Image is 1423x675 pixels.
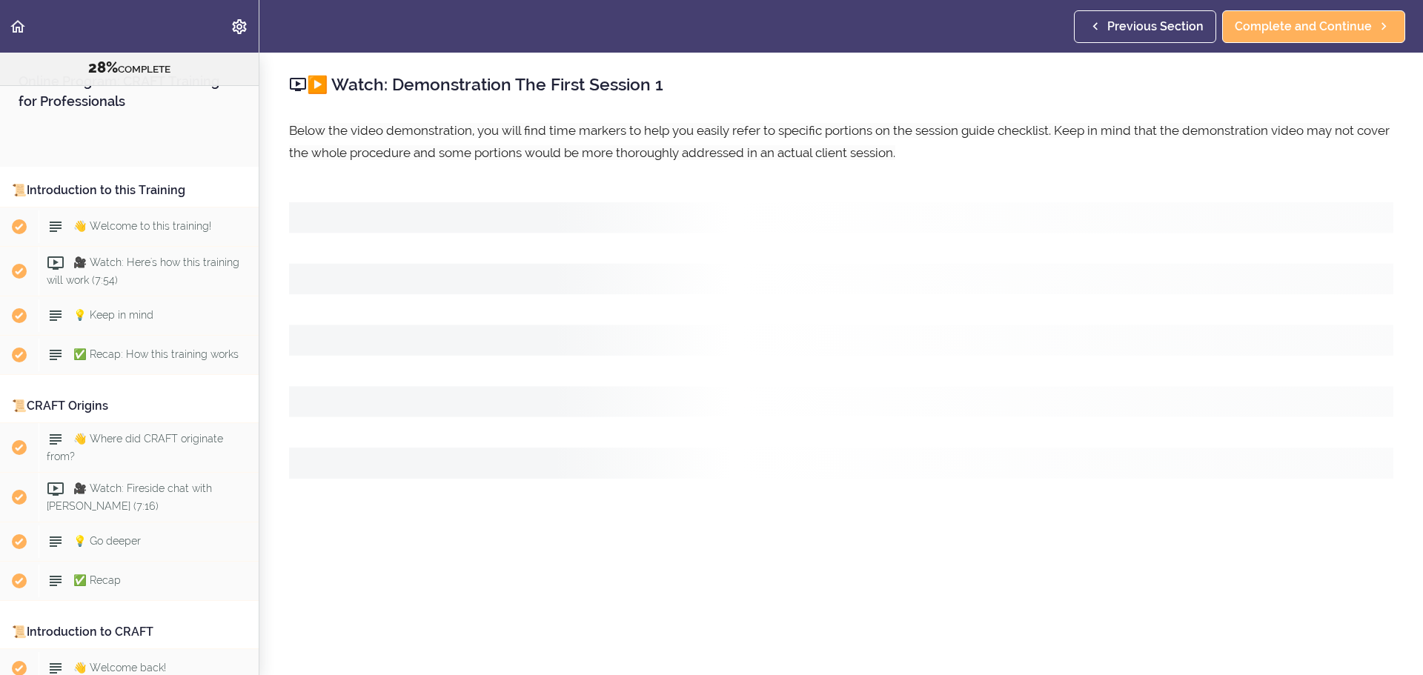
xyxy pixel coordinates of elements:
span: 👋 Welcome to this training! [73,220,211,232]
span: 👋 Welcome back! [73,662,166,674]
svg: Loading [289,202,1393,479]
span: Complete and Continue [1235,18,1372,36]
span: 💡 Keep in mind [73,309,153,321]
div: COMPLETE [19,59,240,78]
span: 🎥 Watch: Fireside chat with [PERSON_NAME] (7:16) [47,482,212,511]
a: Previous Section [1074,10,1216,43]
span: 💡 Go deeper [73,535,141,547]
span: ✅ Recap [73,574,121,586]
svg: Back to course curriculum [9,18,27,36]
span: Below the video demonstration, you will find time markers to help you easily refer to specific po... [289,123,1390,160]
h2: ▶️ Watch: Demonstration The First Session 1 [289,72,1393,97]
span: 🎥 Watch: Here's how this training will work (7:54) [47,256,239,285]
span: Previous Section [1107,18,1204,36]
span: 28% [88,59,118,76]
svg: Settings Menu [230,18,248,36]
a: Complete and Continue [1222,10,1405,43]
span: ✅ Recap: How this training works [73,348,239,360]
span: 👋 Where did CRAFT originate from? [47,433,223,462]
